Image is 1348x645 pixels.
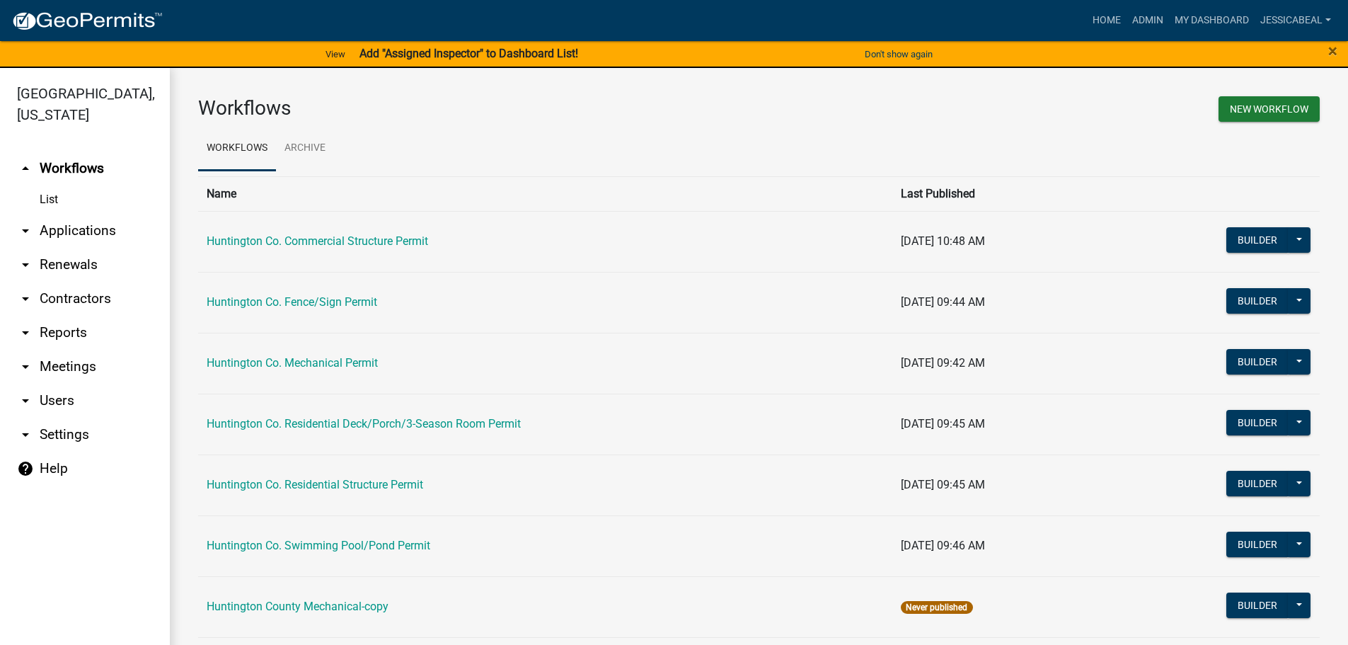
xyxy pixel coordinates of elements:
[901,234,985,248] span: [DATE] 10:48 AM
[359,47,578,60] strong: Add "Assigned Inspector" to Dashboard List!
[1226,471,1289,496] button: Builder
[207,478,423,491] a: Huntington Co. Residential Structure Permit
[901,356,985,370] span: [DATE] 09:42 AM
[207,600,388,613] a: Huntington County Mechanical-copy
[901,478,985,491] span: [DATE] 09:45 AM
[17,392,34,409] i: arrow_drop_down
[1127,7,1169,34] a: Admin
[901,417,985,430] span: [DATE] 09:45 AM
[198,126,276,171] a: Workflows
[1226,349,1289,375] button: Builder
[1226,593,1289,618] button: Builder
[1255,7,1337,34] a: JessicaBeal
[198,96,749,120] h3: Workflows
[1226,410,1289,435] button: Builder
[892,176,1105,211] th: Last Published
[198,176,892,211] th: Name
[207,539,430,552] a: Huntington Co. Swimming Pool/Pond Permit
[17,426,34,443] i: arrow_drop_down
[207,234,428,248] a: Huntington Co. Commercial Structure Permit
[1226,288,1289,314] button: Builder
[1328,42,1337,59] button: Close
[1328,41,1337,61] span: ×
[859,42,938,66] button: Don't show again
[207,417,521,430] a: Huntington Co. Residential Deck/Porch/3-Season Room Permit
[1219,96,1320,122] button: New Workflow
[1226,227,1289,253] button: Builder
[1087,7,1127,34] a: Home
[17,160,34,177] i: arrow_drop_up
[17,256,34,273] i: arrow_drop_down
[17,290,34,307] i: arrow_drop_down
[320,42,351,66] a: View
[901,539,985,552] span: [DATE] 09:46 AM
[1226,532,1289,557] button: Builder
[1169,7,1255,34] a: My Dashboard
[17,358,34,375] i: arrow_drop_down
[901,601,972,614] span: Never published
[207,356,378,370] a: Huntington Co. Mechanical Permit
[276,126,334,171] a: Archive
[17,460,34,477] i: help
[901,295,985,309] span: [DATE] 09:44 AM
[17,222,34,239] i: arrow_drop_down
[17,324,34,341] i: arrow_drop_down
[207,295,377,309] a: Huntington Co. Fence/Sign Permit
